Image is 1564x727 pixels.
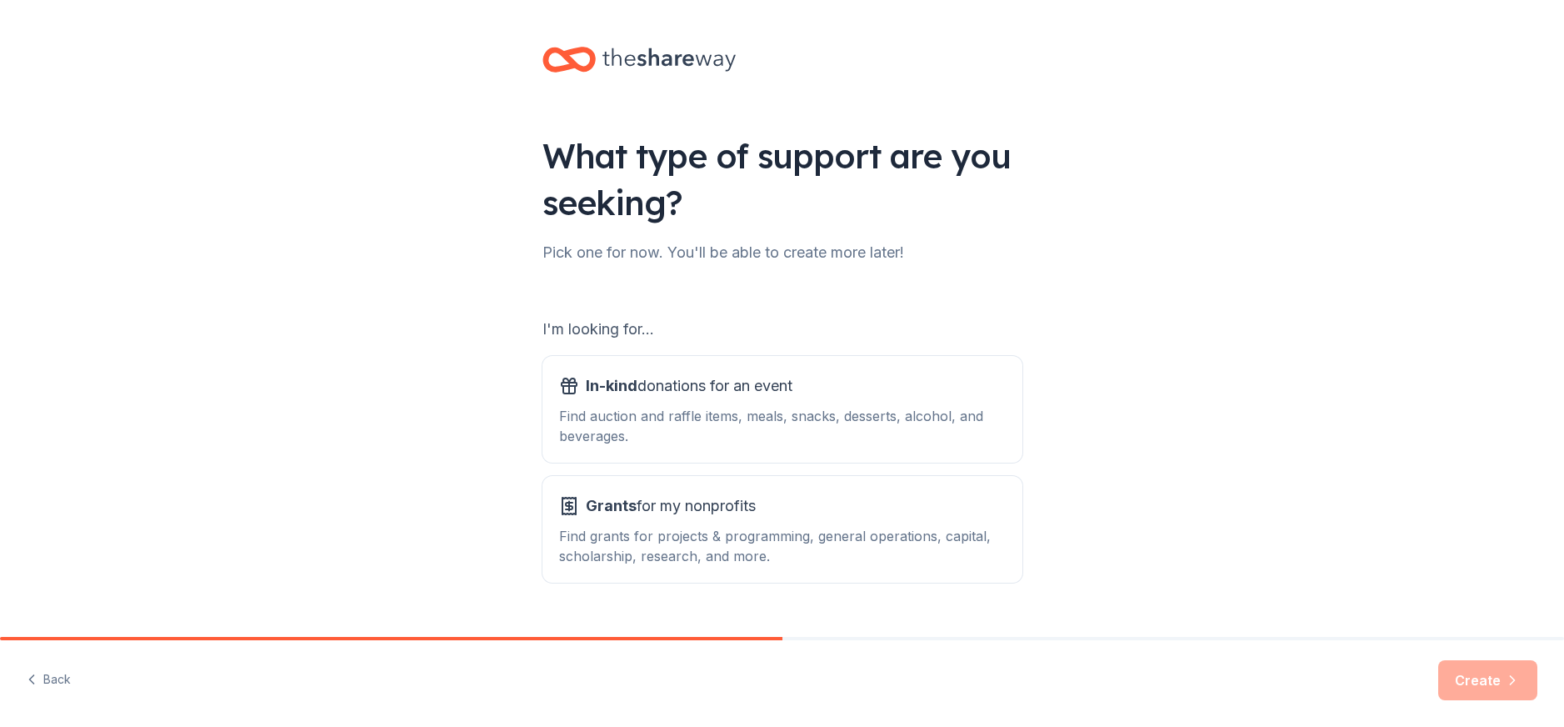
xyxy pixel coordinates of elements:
[586,373,792,399] span: donations for an event
[542,476,1022,583] button: Grantsfor my nonprofitsFind grants for projects & programming, general operations, capital, schol...
[542,133,1022,226] div: What type of support are you seeking?
[559,526,1006,566] div: Find grants for projects & programming, general operations, capital, scholarship, research, and m...
[542,316,1022,343] div: I'm looking for...
[542,356,1022,463] button: In-kinddonations for an eventFind auction and raffle items, meals, snacks, desserts, alcohol, and...
[27,663,71,698] button: Back
[586,377,637,394] span: In-kind
[586,493,756,519] span: for my nonprofits
[586,497,637,514] span: Grants
[559,406,1006,446] div: Find auction and raffle items, meals, snacks, desserts, alcohol, and beverages.
[542,239,1022,266] div: Pick one for now. You'll be able to create more later!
